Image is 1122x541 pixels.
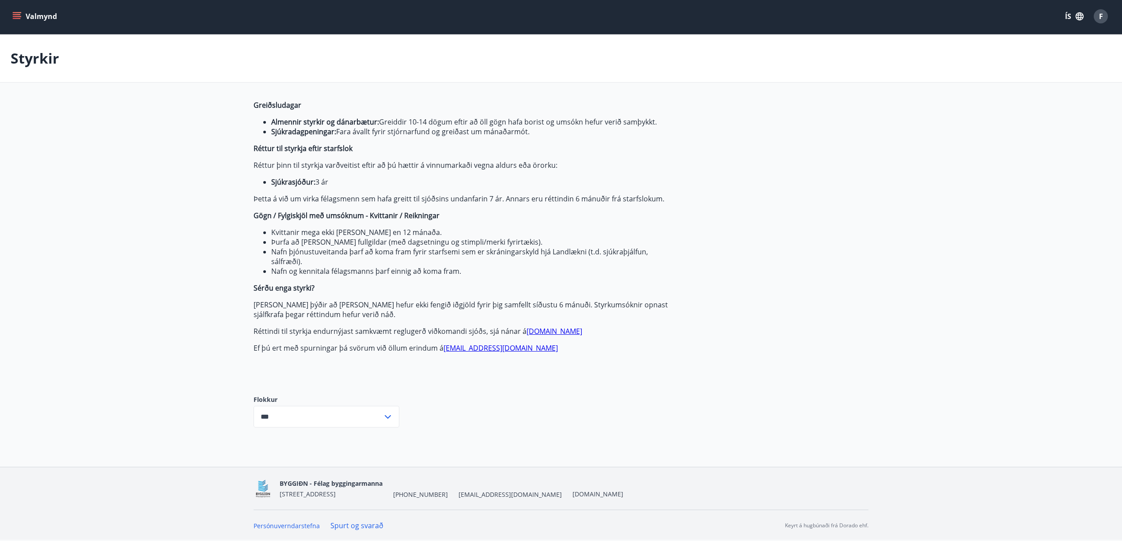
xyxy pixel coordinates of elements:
[280,490,336,498] span: [STREET_ADDRESS]
[271,127,671,136] li: Fara ávallt fyrir stjórnarfund og greiðast um mánaðarmót.
[254,479,273,498] img: BKlGVmlTW1Qrz68WFGMFQUcXHWdQd7yePWMkvn3i.png
[271,177,671,187] li: 3 ár
[443,343,558,353] a: [EMAIL_ADDRESS][DOMAIN_NAME]
[572,490,623,498] a: [DOMAIN_NAME]
[254,194,671,204] p: Þetta á við um virka félagsmenn sem hafa greitt til sjóðsins undanfarin 7 ár. Annars eru réttindi...
[1090,6,1111,27] button: F
[254,326,671,336] p: Réttindi til styrkja endurnýjast samkvæmt reglugerð viðkomandi sjóðs, sjá nánar á
[527,326,582,336] a: [DOMAIN_NAME]
[1060,8,1088,24] button: ÍS
[271,117,379,127] strong: Almennir styrkir og dánarbætur:
[11,49,59,68] p: Styrkir
[271,127,336,136] strong: Sjúkradagpeningar:
[330,521,383,530] a: Spurt og svarað
[254,100,301,110] strong: Greiðsludagar
[254,300,671,319] p: [PERSON_NAME] þýðir að [PERSON_NAME] hefur ekki fengið iðgjöld fyrir þig samfellt síðustu 6 mánuð...
[11,8,61,24] button: menu
[254,211,440,220] strong: Gögn / Fylgiskjöl með umsóknum - Kvittanir / Reikningar
[254,283,315,293] strong: Sérðu enga styrki?
[271,237,671,247] li: Þurfa að [PERSON_NAME] fullgildar (með dagsetningu og stimpli/merki fyrirtækis).
[271,117,671,127] li: Greiddir 10-14 dögum eftir að öll gögn hafa borist og umsókn hefur verið samþykkt.
[459,490,562,499] span: [EMAIL_ADDRESS][DOMAIN_NAME]
[785,522,868,530] p: Keyrt á hugbúnaði frá Dorado ehf.
[393,490,448,499] span: [PHONE_NUMBER]
[254,522,320,530] a: Persónuverndarstefna
[1099,11,1103,21] span: F
[254,343,671,353] p: Ef þú ert með spurningar þá svörum við öllum erindum á
[271,266,671,276] li: Nafn og kennitala félagsmanns þarf einnig að koma fram.
[254,395,399,404] label: Flokkur
[271,177,315,187] strong: Sjúkrasjóður:
[254,160,671,170] p: Réttur þinn til styrkja varðveitist eftir að þú hættir á vinnumarkaði vegna aldurs eða örorku:
[254,144,353,153] strong: Réttur til styrkja eftir starfslok
[271,247,671,266] li: Nafn þjónustuveitanda þarf að koma fram fyrir starfsemi sem er skráningarskyld hjá Landlækni (t.d...
[280,479,383,488] span: BYGGIÐN - Félag byggingarmanna
[271,227,671,237] li: Kvittanir mega ekki [PERSON_NAME] en 12 mánaða.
